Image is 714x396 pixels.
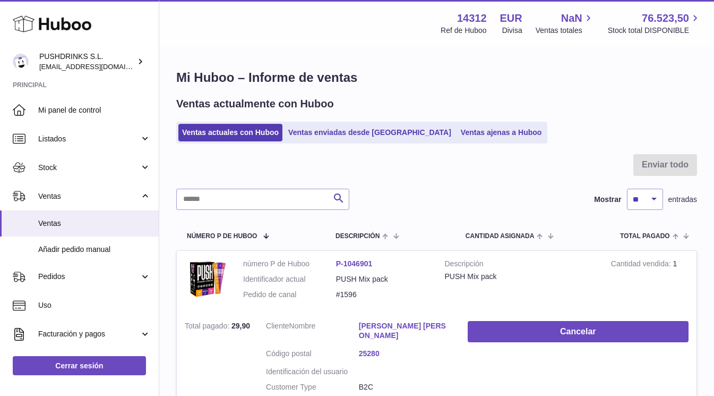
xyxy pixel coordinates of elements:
span: Ventas totales [536,26,595,36]
a: Ventas actuales con Huboo [178,124,282,141]
span: Descripción [336,233,380,240]
span: Uso [38,300,151,310]
span: Mi panel de control [38,105,151,115]
span: Pedidos [38,272,140,282]
div: Ref de Huboo [441,26,486,36]
span: [EMAIL_ADDRESS][DOMAIN_NAME] [39,62,156,71]
dt: Customer Type [266,382,359,392]
h2: Ventas actualmente con Huboo [176,97,334,111]
h1: Mi Huboo – Informe de ventas [176,69,697,86]
a: 25280 [359,349,452,359]
a: P-1046901 [336,259,373,268]
a: Ventas enviadas desde [GEOGRAPHIC_DATA] [285,124,455,141]
span: Listados [38,134,140,144]
a: 76.523,50 Stock total DISPONIBLE [608,11,701,36]
dt: Identificador actual [243,274,336,284]
a: NaN Ventas totales [536,11,595,36]
strong: Total pagado [185,322,231,333]
dt: Código postal [266,349,359,361]
strong: Cantidad vendida [611,259,673,271]
span: Ventas [38,191,140,201]
dt: Nombre [266,321,359,344]
span: Añadir pedido manual [38,245,151,255]
dt: Pedido de canal [243,290,336,300]
dd: #1596 [336,290,429,300]
dd: PUSH Mix pack [336,274,429,284]
dt: número P de Huboo [243,259,336,269]
dt: Identificación del usuario [266,367,359,377]
span: Stock [38,163,140,173]
label: Mostrar [594,195,621,205]
strong: EUR [500,11,522,26]
a: Cerrar sesión [13,356,146,375]
dd: B2C [359,382,452,392]
span: Cantidad ASIGNADA [466,233,535,240]
span: entradas [668,195,697,205]
span: 29,90 [231,322,250,330]
strong: Descripción [445,259,595,272]
span: Ventas [38,218,151,229]
td: 1 [603,251,696,313]
span: NaN [561,11,582,26]
a: [PERSON_NAME] [PERSON_NAME] [359,321,452,341]
span: 76.523,50 [642,11,689,26]
span: número P de Huboo [187,233,257,240]
span: Stock total DISPONIBLE [608,26,701,36]
strong: 14312 [457,11,487,26]
span: Cliente [266,322,289,330]
span: Total pagado [620,233,670,240]
button: Cancelar [468,321,689,343]
div: PUSHDRINKS S.L. [39,52,135,72]
img: framos@pushdrinks.es [13,54,29,70]
div: PUSH Mix pack [445,272,595,282]
span: Facturación y pagos [38,329,140,339]
a: Ventas ajenas a Huboo [457,124,546,141]
img: 143121750924561.png [185,259,227,299]
div: Divisa [502,26,522,36]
